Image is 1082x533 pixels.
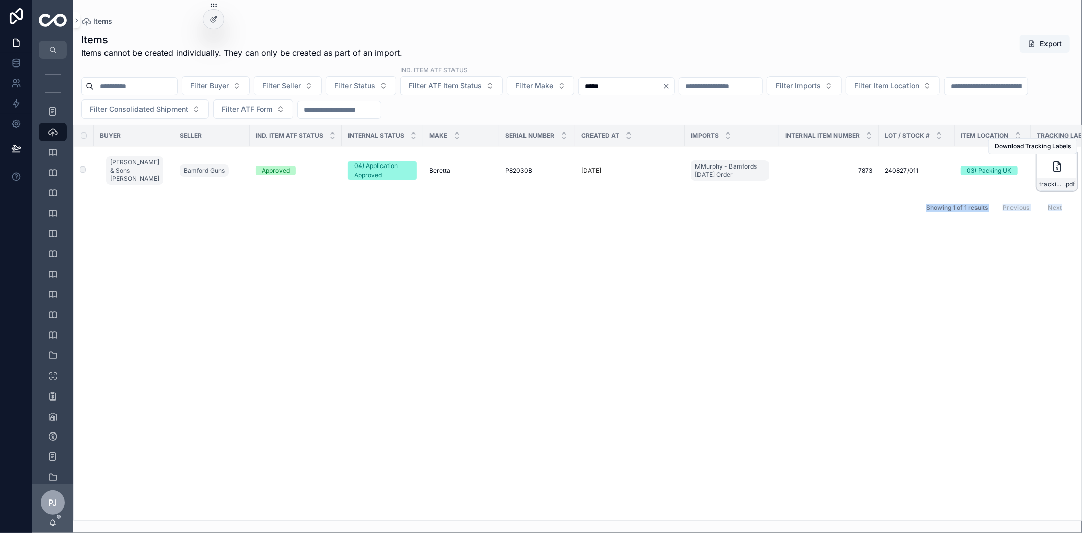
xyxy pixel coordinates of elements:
[49,496,57,509] span: PJ
[180,131,202,140] span: Seller
[1020,35,1070,53] button: Export
[106,154,167,187] a: [PERSON_NAME] & Sons [PERSON_NAME]
[505,166,569,175] a: P82030B
[262,166,290,175] div: Approved
[354,161,411,180] div: 04) Application Approved
[180,162,243,179] a: Bamford Guns
[507,76,574,95] button: Select Button
[1064,180,1075,188] span: .pdf
[767,76,842,95] button: Select Button
[854,81,919,91] span: Filter Item Location
[691,160,769,181] a: MMurphy - Bamfords [DATE] Order
[213,99,293,119] button: Select Button
[691,158,773,183] a: MMurphy - Bamfords [DATE] Order
[505,166,532,175] span: P82030B
[581,166,601,175] p: [DATE]
[988,138,1077,154] button: Download Tracking Labels
[110,158,159,183] span: [PERSON_NAME] & Sons [PERSON_NAME]
[180,164,229,177] a: Bamford Guns
[776,81,821,91] span: Filter Imports
[967,166,1011,175] div: 03) Packing UK
[409,81,482,91] span: Filter ATF Item Status
[81,32,402,47] h1: Items
[846,76,940,95] button: Select Button
[515,81,553,91] span: Filter Make
[400,76,503,95] button: Select Button
[1039,180,1064,188] span: tracking_label
[695,162,765,179] span: MMurphy - Bamfords [DATE] Order
[885,166,918,175] span: 240827/011
[39,14,67,27] img: App logo
[785,166,872,175] a: 7873
[256,166,336,175] a: Approved
[429,166,493,175] a: Beretta
[785,131,860,140] span: Internal Item Number
[262,81,301,91] span: Filter Seller
[254,76,322,95] button: Select Button
[961,166,1025,175] a: 03) Packing UK
[81,99,209,119] button: Select Button
[93,16,112,26] span: Items
[662,82,674,90] button: Clear
[926,204,988,212] span: Showing 1 of 1 results
[885,131,930,140] span: Lot / Stock #
[256,131,323,140] span: Ind. Item ATF Status
[691,131,719,140] span: Imports
[32,59,73,484] div: scrollable content
[348,131,404,140] span: Internal Status
[581,131,619,140] span: Created at
[885,166,949,175] a: 240827/011
[90,104,188,114] span: Filter Consolidated Shipment
[184,166,225,175] span: Bamford Guns
[81,16,112,26] a: Items
[995,142,1071,150] span: Download Tracking Labels
[429,166,450,175] span: Beretta
[190,81,229,91] span: Filter Buyer
[326,76,396,95] button: Select Button
[81,47,402,59] span: Items cannot be created individually. They can only be created as part of an import.
[961,131,1008,140] span: Item Location
[348,161,417,180] a: 04) Application Approved
[100,131,121,140] span: Buyer
[429,131,447,140] span: Make
[400,65,468,74] label: ind. Item ATF Status
[106,156,163,185] a: [PERSON_NAME] & Sons [PERSON_NAME]
[182,76,250,95] button: Select Button
[334,81,375,91] span: Filter Status
[505,131,554,140] span: Serial Number
[222,104,272,114] span: Filter ATF Form
[581,166,679,175] a: [DATE]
